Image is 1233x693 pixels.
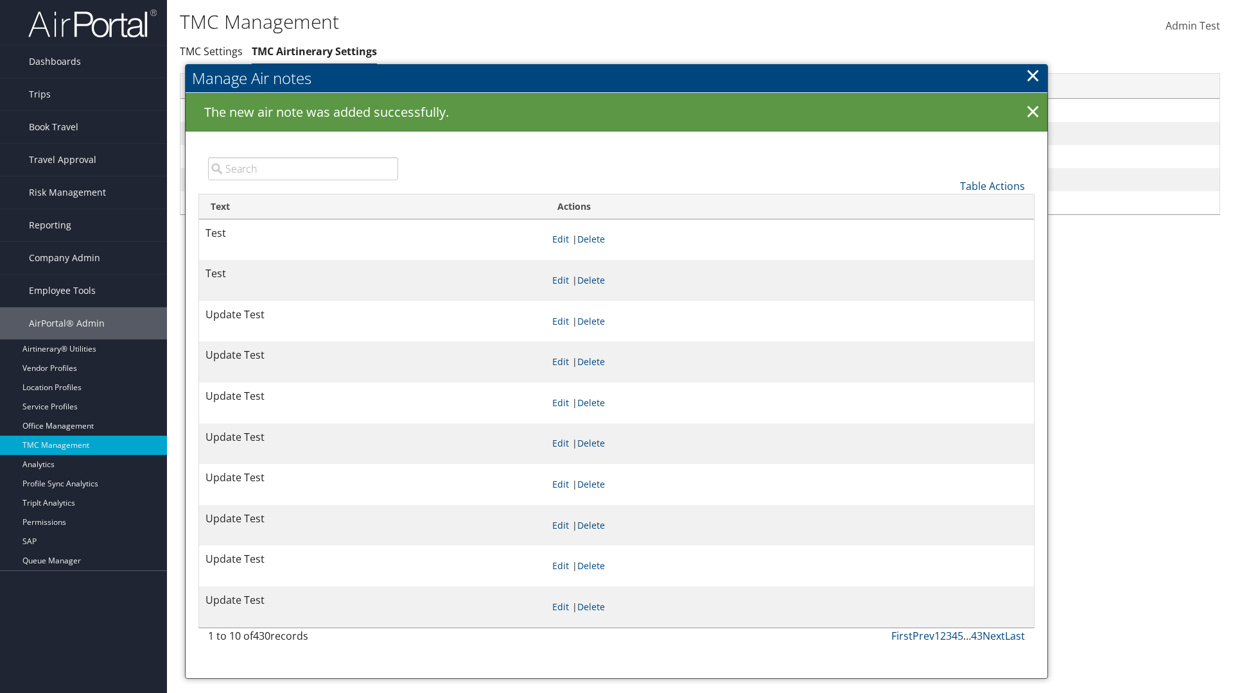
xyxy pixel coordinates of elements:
a: Edit [552,601,569,613]
th: Name: activate to sort column ascending [180,74,945,99]
a: 43 [971,629,983,643]
a: Edit [552,560,569,572]
td: | [546,260,1034,301]
td: | [546,341,1034,382]
th: Actions [945,74,1220,99]
a: Edit [552,478,569,490]
a: Last [1005,629,1025,643]
a: Delete [577,397,605,409]
td: Dynamic [180,168,945,191]
a: Delete [577,355,605,368]
td: Motor City Travel [180,122,945,145]
p: Update Test [205,470,539,486]
a: 3 [946,629,952,643]
p: Test [205,266,539,282]
h2: Manage Air notes [186,64,1047,92]
h1: TMC Management [180,8,873,35]
td: | [546,505,1034,546]
a: Edit [552,437,569,449]
span: Company Admin [29,242,100,274]
td: HMHF [180,145,945,168]
a: Prev [913,629,934,643]
td: | [546,301,1034,342]
span: Trips [29,78,51,110]
span: Book Travel [29,111,78,143]
a: × [1026,62,1040,88]
td: [PERSON_NAME] Business Travel [180,191,945,214]
span: Travel Approval [29,144,96,176]
span: 430 [253,629,270,643]
a: Delete [577,233,605,245]
td: | [546,464,1034,505]
a: Delete [577,519,605,531]
a: 4 [952,629,958,643]
a: Delete [577,437,605,449]
span: … [963,629,971,643]
a: 1 [934,629,940,643]
a: Edit [552,315,569,327]
span: AirPortal® Admin [29,307,105,339]
a: TMC Settings [180,44,243,58]
a: Delete [577,478,605,490]
p: Update Test [205,347,539,364]
th: Actions [546,194,1034,219]
p: Test [205,225,539,242]
a: Delete [577,315,605,327]
a: 2 [940,629,946,643]
a: Delete [577,274,605,286]
p: Update Test [205,388,539,405]
td: | [546,424,1034,465]
a: × [1022,99,1044,125]
td: | [546,219,1034,261]
img: airportal-logo.png [28,8,157,38]
a: Edit [552,519,569,531]
a: Edit [552,397,569,409]
a: 5 [958,629,963,643]
a: Edit [552,274,569,286]
td: | [546,545,1034,586]
p: Update Test [205,551,539,568]
th: Text [199,194,546,219]
a: Edit [552,355,569,368]
td: | [546,382,1034,424]
span: Employee Tools [29,275,96,307]
p: Update Test [205,511,539,527]
a: First [891,629,913,643]
span: Admin Test [1166,19,1220,33]
span: Reporting [29,209,71,241]
td: | [546,586,1034,628]
a: Delete [577,560,605,572]
div: 1 to 10 of records [208,628,398,650]
a: TMC Airtinerary Settings [252,44,377,58]
a: Next [983,629,1005,643]
p: Update Test [205,307,539,323]
td: 30 Seconds to Fly [180,99,945,122]
p: Update Test [205,592,539,609]
p: Update Test [205,429,539,446]
span: Dashboards [29,46,81,78]
a: Edit [552,233,569,245]
span: Risk Management [29,176,106,209]
a: Admin Test [1166,6,1220,46]
a: Table Actions [960,179,1025,193]
div: The new air note was added successfully. [186,93,1047,132]
a: Delete [577,601,605,613]
input: Search [208,157,398,180]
